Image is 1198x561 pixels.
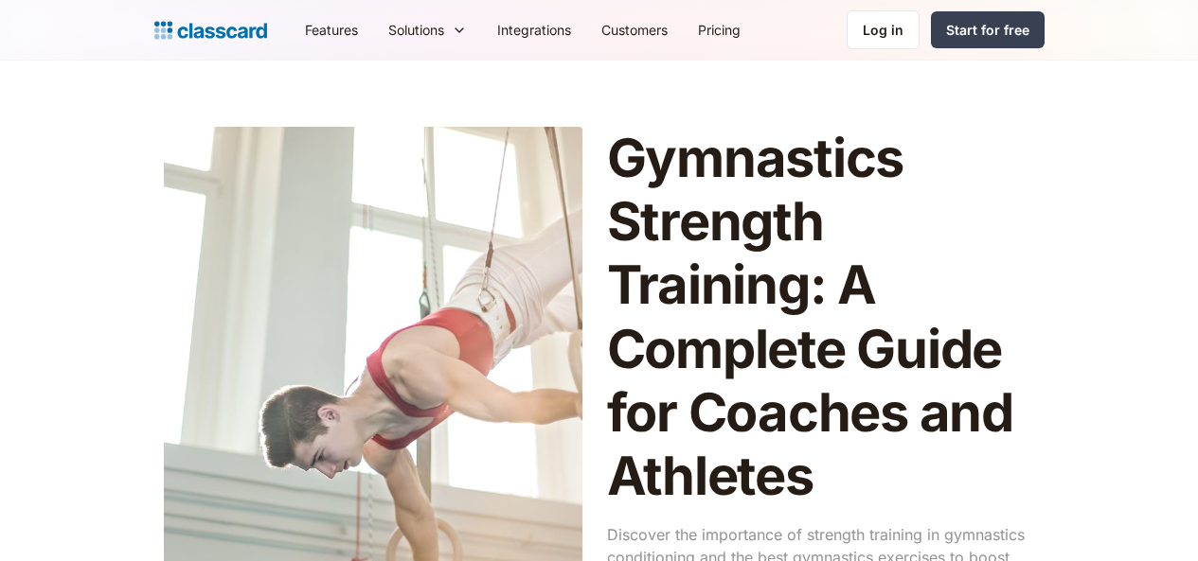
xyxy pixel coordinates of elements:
[847,10,920,49] a: Log in
[290,9,373,51] a: Features
[863,20,903,40] div: Log in
[931,11,1045,48] a: Start for free
[683,9,756,51] a: Pricing
[373,9,482,51] div: Solutions
[607,127,1026,508] h1: Gymnastics Strength Training: A Complete Guide for Coaches and Athletes
[482,9,586,51] a: Integrations
[388,20,444,40] div: Solutions
[946,20,1029,40] div: Start for free
[586,9,683,51] a: Customers
[154,17,267,44] a: home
